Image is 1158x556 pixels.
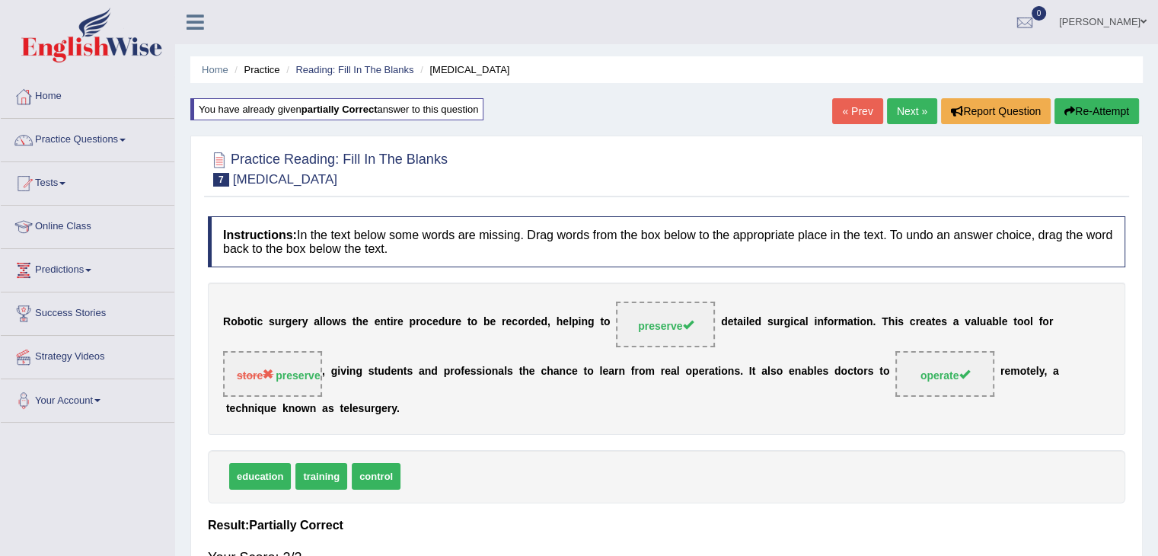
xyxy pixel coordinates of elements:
b: e [535,316,541,328]
b: o [841,366,847,378]
b: f [631,366,635,378]
b: n [248,402,255,414]
span: Drop target [895,351,994,397]
b: t [583,366,587,378]
b: e [362,316,368,328]
b: p [410,316,416,328]
b: o [485,366,492,378]
b: e [432,316,439,328]
b: n [289,402,295,414]
b: r [371,402,375,414]
b: m [838,316,847,328]
b: i [391,316,394,328]
strong: preserve [276,369,320,382]
b: l [999,316,1002,328]
b: a [419,366,425,378]
b: a [498,366,504,378]
b: d [431,366,438,378]
b: e [506,316,512,328]
b: h [241,402,248,414]
span: training [295,463,347,490]
b: e [1001,316,1007,328]
b: e [789,366,795,378]
b: i [578,316,581,328]
span: preserve [638,320,693,332]
b: a [799,316,805,328]
b: l [323,316,326,328]
b: h [547,366,553,378]
b: e [920,316,926,328]
b: c [541,366,547,378]
b: e [397,316,404,328]
b: r [634,366,638,378]
b: o [639,366,646,378]
span: Drop target [616,302,715,347]
b: e [935,316,941,328]
b: e [391,366,397,378]
a: Practice Questions [1,119,174,157]
b: g [784,316,791,328]
b: o [1042,316,1049,328]
b: t [404,366,407,378]
b: i [346,366,349,378]
b: f [461,366,464,378]
b: a [801,366,807,378]
b: t [519,366,523,378]
b: e [455,316,461,328]
li: [MEDICAL_DATA] [416,62,509,77]
b: v [965,316,971,328]
b: l [569,316,572,328]
b: r [394,316,397,328]
b: o [471,316,478,328]
b: o [1023,316,1030,328]
a: Success Stories [1,292,174,331]
b: e [375,316,381,328]
b: r [281,316,285,328]
b: a [986,316,992,328]
b: t [932,316,936,328]
button: Re-Attempt [1054,98,1139,124]
b: f [824,316,828,328]
b: y [302,316,308,328]
b: a [671,366,677,378]
b: t [733,316,737,328]
b: e [529,366,535,378]
b: n [380,316,387,328]
b: , [1044,366,1047,378]
b: e [464,366,471,378]
b: b [238,316,244,328]
b: e [728,316,734,328]
b: d [834,366,841,378]
b: a [737,316,743,328]
b: l [349,402,353,414]
h4: In the text below some words are missing. Drag words from the box below to the appropriate place ... [208,216,1125,267]
span: Drop target [223,351,322,397]
b: r [451,316,455,328]
b: u [364,402,371,414]
b: i [790,316,793,328]
b: r [1000,366,1004,378]
b: e [817,366,823,378]
b: o [587,366,594,378]
b: c [566,366,572,378]
b: g [331,366,338,378]
b: r [450,366,454,378]
b: a [926,316,932,328]
b: e [1004,366,1010,378]
b: s [340,316,346,328]
b: i [482,366,485,378]
b: l [746,316,749,328]
b: l [1030,316,1033,328]
b: v [340,366,346,378]
b: u [275,316,282,328]
b: r [614,366,618,378]
b: l [320,316,323,328]
b: h [356,316,362,328]
b: a [971,316,977,328]
b: o [883,366,890,378]
b: n [349,366,356,378]
small: [MEDICAL_DATA] [233,172,337,187]
b: . [740,366,743,378]
b: b [807,366,814,378]
b: f [1039,316,1043,328]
